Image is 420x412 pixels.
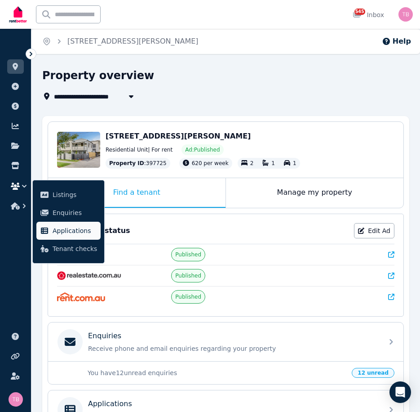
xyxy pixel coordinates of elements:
a: Enquiries [36,204,101,222]
span: 12 unread [352,368,394,378]
a: [STREET_ADDRESS][PERSON_NAME] [67,37,199,45]
span: 545 [354,9,365,15]
span: Property ID [109,160,144,167]
span: Residential Unit | For rent [106,146,172,153]
span: Applications [53,225,97,236]
p: Receive phone and email enquiries regarding your property [88,344,378,353]
a: EnquiriesReceive phone and email enquiries regarding your property [48,322,403,361]
span: Published [175,293,201,300]
a: Edit Ad [354,223,394,238]
span: Tenant checks [53,243,97,254]
img: RentBetter [7,3,29,26]
img: Tracy Barrett [9,392,23,407]
p: Enquiries [88,331,121,341]
span: Published [175,251,201,258]
img: RealEstate.com.au [57,271,121,280]
a: Applications [36,222,101,240]
img: Rent.com.au [57,292,105,301]
p: You have 12 unread enquiries [88,368,346,377]
a: Listings [36,186,101,204]
div: Find a tenant [48,178,225,208]
div: Manage my property [226,178,404,208]
h1: Property overview [42,68,154,83]
span: Enquiries [53,207,97,218]
span: Published [175,272,201,279]
img: Tracy Barrett [398,7,413,22]
span: 1 [293,160,296,166]
span: 620 per week [192,160,229,166]
span: 2 [250,160,254,166]
span: [STREET_ADDRESS][PERSON_NAME] [106,132,251,140]
nav: Breadcrumb [31,29,209,54]
a: Tenant checks [36,240,101,258]
div: Open Intercom Messenger [389,381,411,403]
div: Inbox [353,10,384,19]
button: Help [382,36,411,47]
span: Listings [53,189,97,200]
span: 1 [271,160,275,166]
span: Ad: Published [185,146,220,153]
div: : 397725 [106,158,170,169]
p: Your ad status [71,225,130,236]
p: Applications [88,399,132,409]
